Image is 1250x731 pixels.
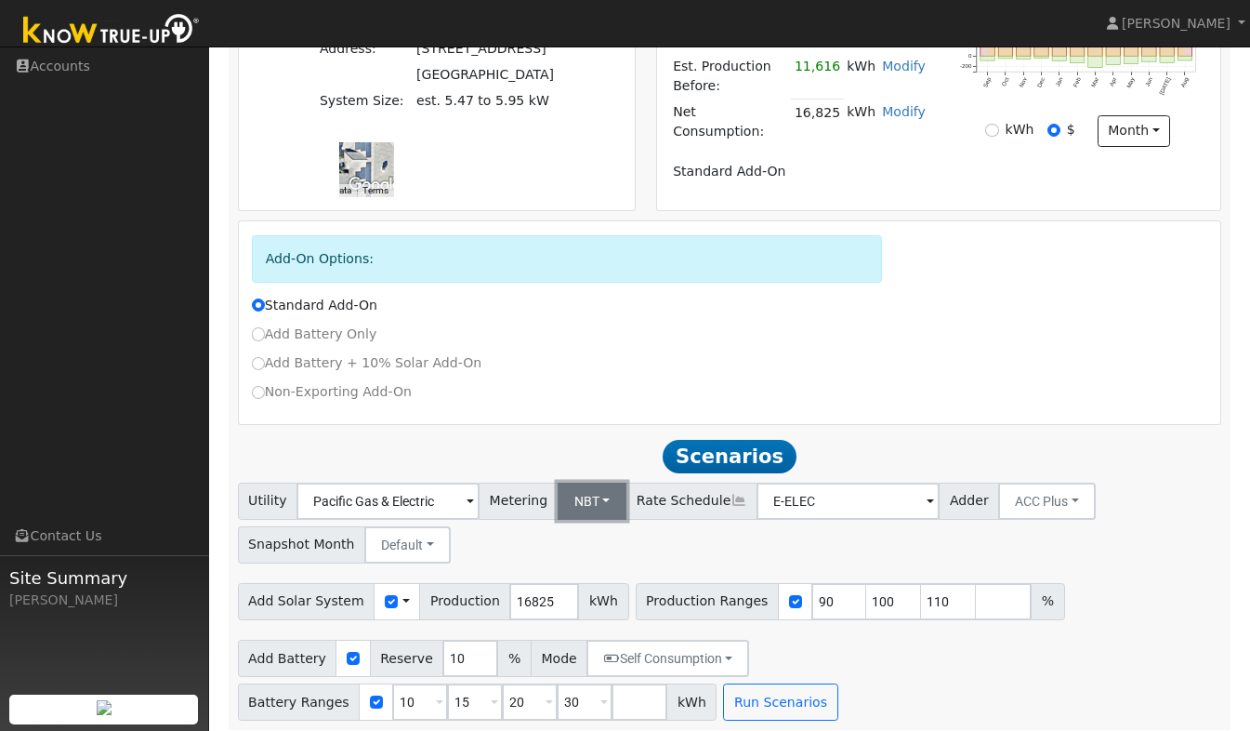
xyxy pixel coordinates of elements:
span: Production Ranges [636,583,779,620]
span: Battery Ranges [238,684,361,721]
button: month [1098,115,1171,147]
td: Standard Add-On [670,158,929,184]
label: $ [1067,120,1075,140]
rect: onclick="" [1088,41,1102,56]
td: 11,616 [791,54,843,100]
div: Add-On Options: [252,235,883,283]
span: Scenarios [663,440,796,473]
span: % [1031,583,1064,620]
text: Apr [1108,76,1117,87]
input: Add Battery Only [252,327,265,340]
span: Production [419,583,510,620]
rect: onclick="" [1106,56,1120,64]
text: May [1125,75,1137,88]
input: $ [1047,124,1060,137]
span: kWh [578,583,628,620]
td: kWh [844,100,879,145]
td: [STREET_ADDRESS] [414,35,558,61]
text: [DATE] [1158,76,1172,96]
rect: onclick="" [1125,56,1138,63]
img: Know True-Up [14,10,209,52]
text: Jan [1054,75,1064,87]
text: Mar [1090,76,1100,88]
rect: onclick="" [980,56,994,60]
td: [GEOGRAPHIC_DATA] [414,61,558,87]
span: Rate Schedule [625,483,757,520]
rect: onclick="" [1053,56,1067,60]
span: est. 5.47 to 5.95 kW [416,93,549,108]
span: Mode [531,640,587,677]
input: Select a Rate Schedule [757,483,940,520]
span: Adder [939,483,999,520]
label: kWh [1006,120,1034,140]
text: Aug [1179,75,1190,87]
td: Est. Production Before: [670,54,792,100]
img: Google [344,173,405,197]
rect: onclick="" [999,56,1013,59]
text: Dec [1036,76,1046,88]
text: Nov [1018,75,1028,88]
span: [PERSON_NAME] [1122,16,1230,31]
div: [PERSON_NAME] [9,591,199,610]
rect: onclick="" [1017,56,1031,59]
rect: onclick="" [1034,56,1048,58]
span: % [497,640,531,677]
span: Metering [479,483,559,520]
td: Address: [316,35,413,61]
input: Standard Add-On [252,299,265,312]
label: Add Battery + 10% Solar Add-On [252,353,482,373]
button: Run Scenarios [723,684,837,721]
input: Add Battery + 10% Solar Add-On [252,357,265,370]
td: kWh [844,54,879,100]
a: Modify [882,104,926,119]
span: Reserve [370,640,444,677]
label: Non-Exporting Add-On [252,382,412,402]
button: Self Consumption [586,640,749,677]
a: Modify [882,59,926,73]
button: Default [364,526,451,564]
rect: onclick="" [1160,56,1174,62]
td: System Size [414,87,558,113]
label: Add Battery Only [252,325,377,344]
text: -200 [960,62,972,69]
rect: onclick="" [1178,56,1192,60]
text: Oct [1001,76,1011,87]
button: ACC Plus [998,483,1096,520]
span: kWh [666,684,717,721]
img: retrieve [97,700,112,715]
text: Jun [1144,75,1154,87]
td: 16,825 [791,100,843,145]
span: Add Battery [238,640,337,677]
a: Open this area in Google Maps (opens a new window) [344,173,405,197]
input: kWh [985,124,998,137]
td: Net Consumption: [670,100,792,145]
span: Add Solar System [238,583,375,620]
label: Standard Add-On [252,296,377,315]
span: Snapshot Month [238,526,366,564]
button: NBT [558,483,627,520]
text: Feb [1072,75,1082,87]
text: 0 [968,52,972,59]
rect: onclick="" [1088,56,1102,67]
rect: onclick="" [1142,56,1156,61]
rect: onclick="" [1071,56,1085,62]
text: 200 [963,42,973,48]
input: Non-Exporting Add-On [252,386,265,399]
span: Site Summary [9,565,199,591]
span: Utility [238,483,298,520]
a: Terms (opens in new tab) [362,185,388,195]
text: Sep [982,75,993,87]
td: System Size: [316,87,413,113]
input: Select a Utility [296,483,480,520]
